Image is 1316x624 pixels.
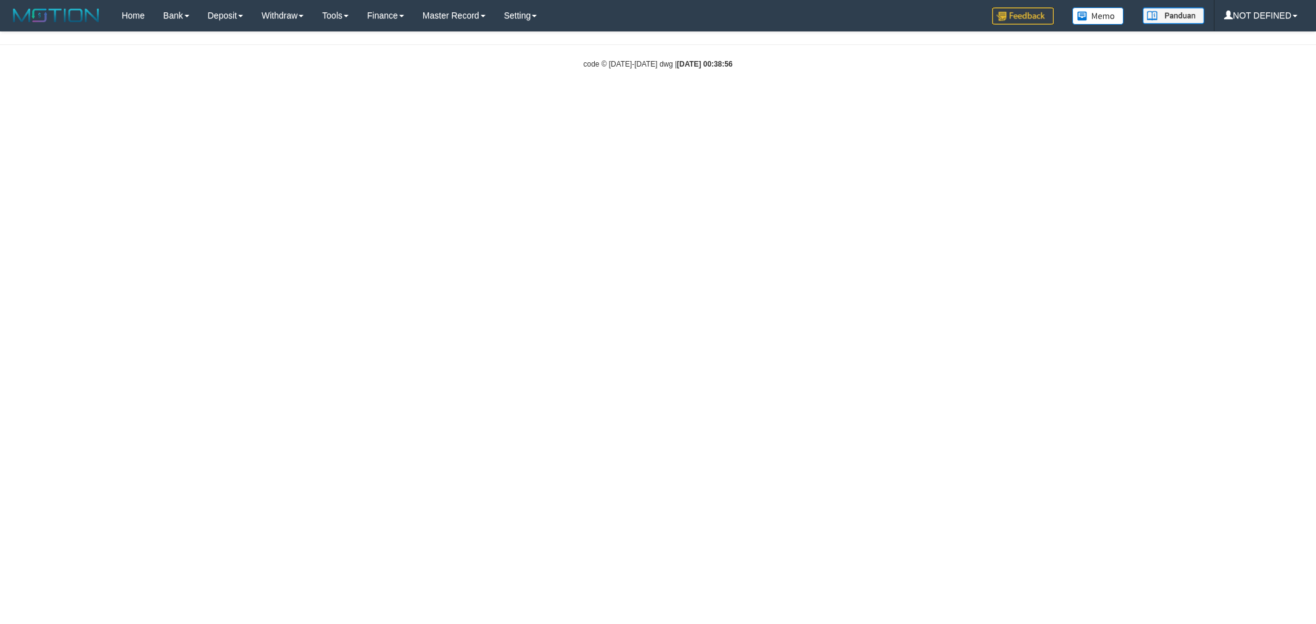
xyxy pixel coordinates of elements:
small: code © [DATE]-[DATE] dwg | [584,60,733,68]
img: MOTION_logo.png [9,6,103,25]
img: Button%20Memo.svg [1072,7,1124,25]
img: panduan.png [1143,7,1204,24]
strong: [DATE] 00:38:56 [677,60,732,68]
img: Feedback.jpg [992,7,1054,25]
